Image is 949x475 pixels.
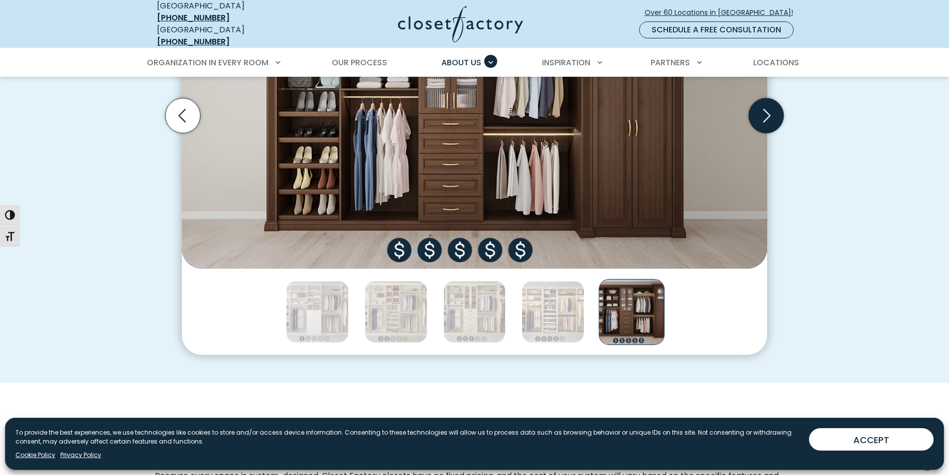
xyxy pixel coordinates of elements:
[599,279,665,344] img: Budget options at Closet Factory Tier 5
[157,24,301,48] div: [GEOGRAPHIC_DATA]
[639,21,794,38] a: Schedule a Free Consultation
[441,57,481,68] span: About Us
[645,7,801,18] span: Over 60 Locations in [GEOGRAPHIC_DATA]!
[443,281,506,343] img: Budget options at Closet Factory Tier 3
[60,451,101,460] a: Privacy Policy
[745,94,788,137] button: Next slide
[522,281,584,343] img: Budget options at Closet Factory Tier 4
[542,57,590,68] span: Inspiration
[140,49,810,77] nav: Primary Menu
[147,57,269,68] span: Organization in Every Room
[157,12,230,23] a: [PHONE_NUMBER]
[286,281,349,343] img: Budget options at Closet Factory Tier 1
[398,6,523,42] img: Closet Factory Logo
[651,57,690,68] span: Partners
[15,451,55,460] a: Cookie Policy
[753,57,799,68] span: Locations
[157,36,230,47] a: [PHONE_NUMBER]
[332,57,387,68] span: Our Process
[161,94,204,137] button: Previous slide
[644,4,802,21] a: Over 60 Locations in [GEOGRAPHIC_DATA]!
[365,281,427,343] img: Budget options at Closet Factory Tier 2
[15,428,801,446] p: To provide the best experiences, we use technologies like cookies to store and/or access device i...
[809,428,934,451] button: ACCEPT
